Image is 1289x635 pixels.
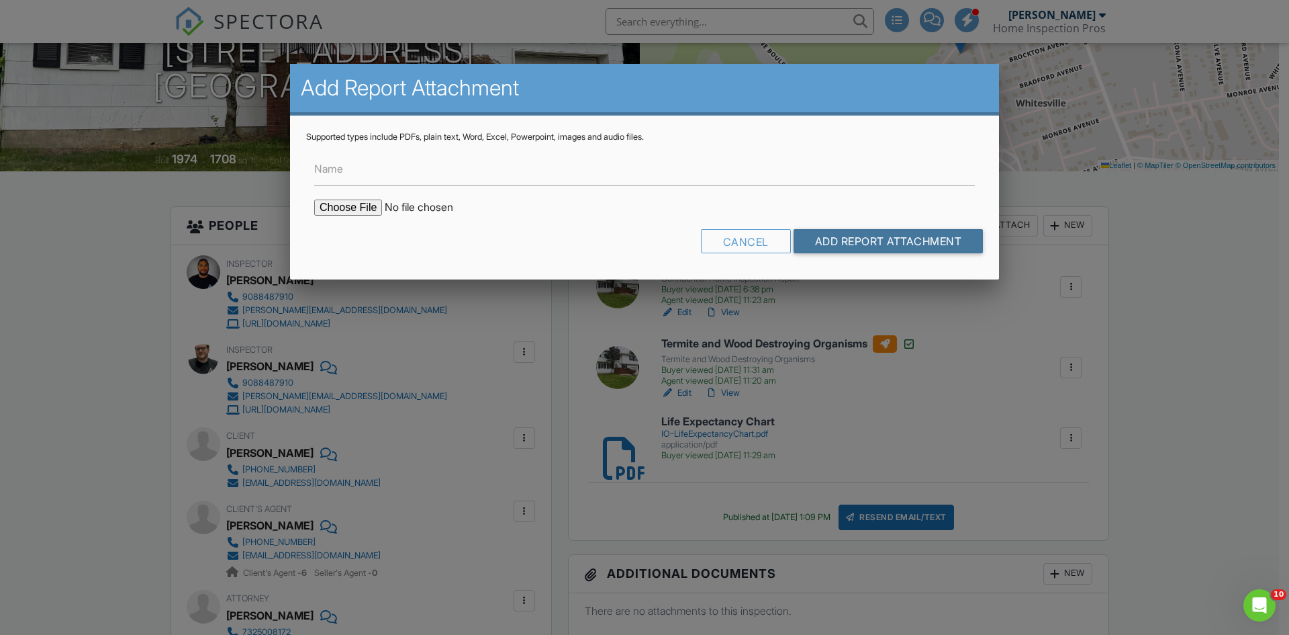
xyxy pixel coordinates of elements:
[1271,589,1286,600] span: 10
[701,229,791,253] div: Cancel
[1243,589,1276,622] iframe: Intercom live chat
[306,132,983,142] div: Supported types include PDFs, plain text, Word, Excel, Powerpoint, images and audio files.
[314,161,343,176] label: Name
[301,75,988,101] h2: Add Report Attachment
[794,229,984,253] input: Add Report Attachment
